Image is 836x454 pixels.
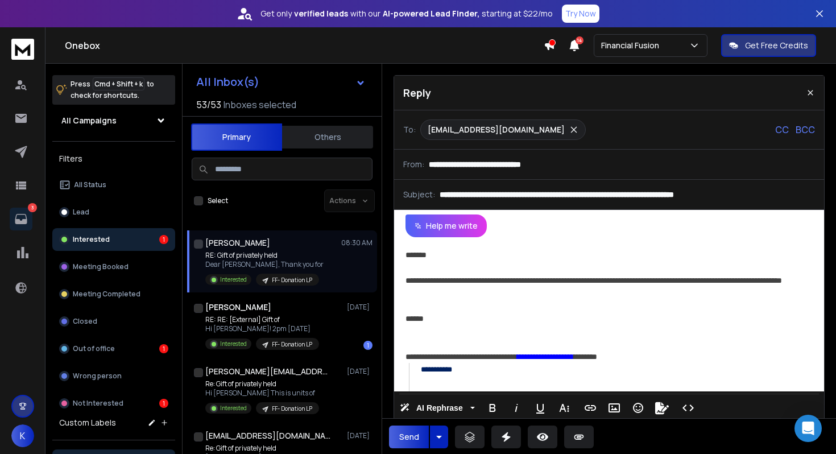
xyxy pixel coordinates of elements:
p: FF- Donation LP [272,276,312,284]
h1: [PERSON_NAME] [205,237,270,249]
img: logo [11,39,34,60]
p: Closed [73,317,97,326]
h1: [EMAIL_ADDRESS][DOMAIN_NAME] [205,430,330,441]
label: Select [208,196,228,205]
p: Try Now [565,8,596,19]
p: Press to check for shortcuts. [71,79,154,101]
p: RE: RE: [External] Gift of [205,315,319,324]
p: CC [775,123,789,137]
p: [EMAIL_ADDRESS][DOMAIN_NAME] [428,124,565,135]
p: 08:30 AM [341,238,373,247]
span: 53 / 53 [196,98,221,112]
div: 1 [363,341,373,350]
p: FF- Donation LP [272,340,312,349]
button: Out of office1 [52,337,175,360]
button: All Status [52,174,175,196]
p: [DATE] [347,431,373,440]
p: Reply [403,85,431,101]
button: More Text [553,397,575,419]
h3: Inboxes selected [224,98,296,112]
p: BCC [796,123,815,137]
p: Subject: [403,189,435,200]
p: Get Free Credits [745,40,808,51]
button: Meeting Booked [52,255,175,278]
p: Hi [PERSON_NAME]! 2pm [DATE] [205,324,319,333]
p: Meeting Completed [73,290,140,299]
button: K [11,424,34,447]
p: Meeting Booked [73,262,129,271]
p: Interested [220,404,247,412]
button: Send [389,426,429,448]
p: RE: Gift of privately held [205,251,324,260]
p: Hi [PERSON_NAME] This is units of [205,389,319,398]
p: Re: Gift of privately held [205,379,319,389]
button: Closed [52,310,175,333]
strong: AI-powered Lead Finder, [383,8,479,19]
p: Out of office [73,344,115,353]
button: Not Interested1 [52,392,175,415]
p: 3 [28,203,37,212]
p: Get only with our starting at $22/mo [260,8,553,19]
button: AI Rephrase [398,397,477,419]
strong: verified leads [294,8,348,19]
button: Signature [651,397,673,419]
span: 14 [576,36,583,44]
p: Re: Gift of privately held [205,444,328,453]
div: 1 [159,344,168,353]
p: Interested [220,340,247,348]
p: Interested [73,235,110,244]
h1: All Campaigns [61,115,117,126]
button: Try Now [562,5,599,23]
button: Get Free Credits [721,34,816,57]
p: Lead [73,208,89,217]
p: All Status [74,180,106,189]
button: Underline (⌘U) [529,397,551,419]
p: Dear [PERSON_NAME], Thank you for [205,260,324,269]
h1: All Inbox(s) [196,76,259,88]
h1: [PERSON_NAME] [205,302,271,313]
span: AI Rephrase [414,403,465,413]
p: Financial Fusion [601,40,664,51]
p: To: [403,124,416,135]
p: From: [403,159,424,170]
button: Others [282,125,373,150]
h3: Custom Labels [59,417,116,428]
h3: Filters [52,151,175,167]
h1: [PERSON_NAME][EMAIL_ADDRESS][DOMAIN_NAME] [205,366,330,377]
button: Insert Link (⌘K) [580,397,601,419]
button: Code View [677,397,699,419]
button: Emoticons [627,397,649,419]
button: Meeting Completed [52,283,175,306]
button: Wrong person [52,365,175,387]
button: Lead [52,201,175,224]
h1: Onebox [65,39,544,52]
button: Help me write [405,214,487,237]
button: Interested1 [52,228,175,251]
button: Primary [191,123,282,151]
span: Cmd + Shift + k [93,77,144,90]
button: All Campaigns [52,109,175,132]
div: 1 [159,399,168,408]
p: [DATE] [347,303,373,312]
p: FF- Donation LP [272,405,312,413]
p: Wrong person [73,372,122,381]
button: Insert Image (⌘P) [603,397,625,419]
a: 3 [10,208,32,230]
p: Not Interested [73,399,123,408]
p: [DATE] [347,367,373,376]
div: Open Intercom Messenger [794,415,822,442]
p: Interested [220,275,247,284]
button: All Inbox(s) [187,71,375,93]
div: 1 [159,235,168,244]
